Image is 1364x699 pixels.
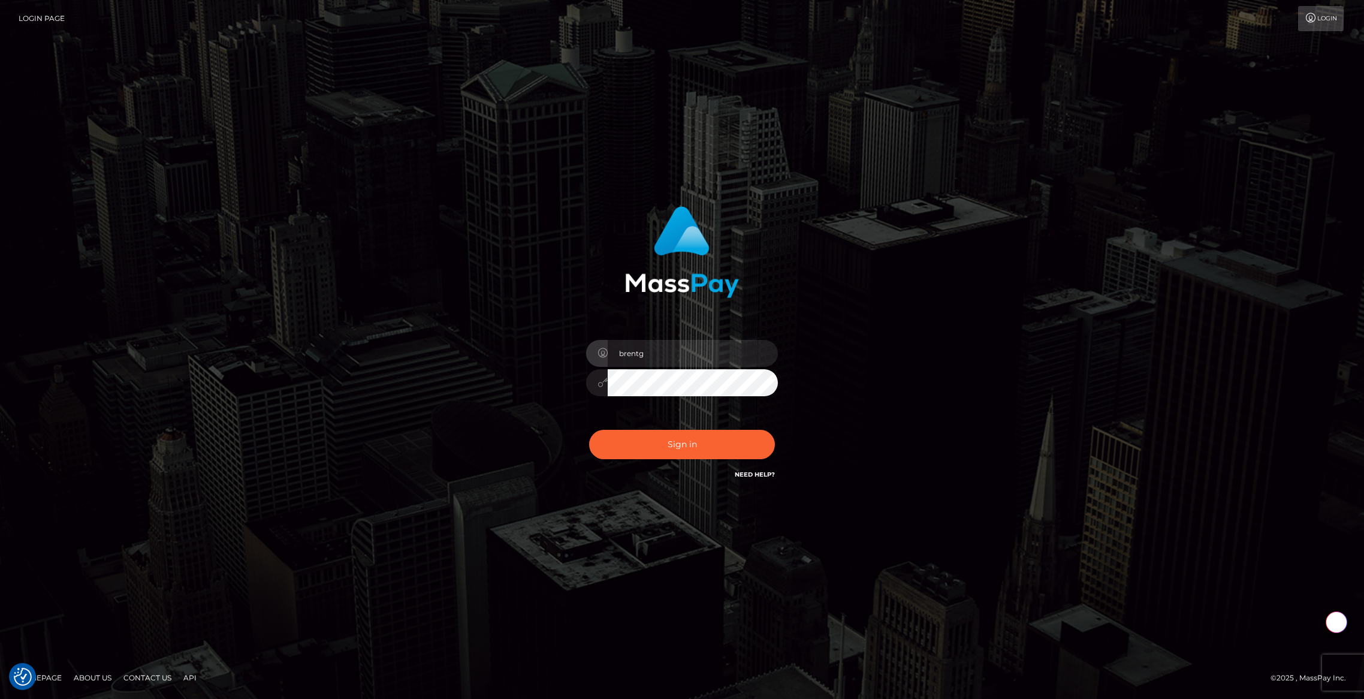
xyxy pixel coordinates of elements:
a: Need Help? [735,471,775,478]
a: Contact Us [119,668,176,687]
a: About Us [69,668,116,687]
button: Sign in [589,430,775,459]
a: Login Page [19,6,65,31]
a: Login [1298,6,1344,31]
img: MassPay Login [625,206,739,298]
img: Revisit consent button [14,668,32,686]
input: Username... [608,340,778,367]
button: Consent Preferences [14,668,32,686]
div: © 2025 , MassPay Inc. [1271,671,1355,685]
a: Homepage [13,668,67,687]
a: API [179,668,201,687]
